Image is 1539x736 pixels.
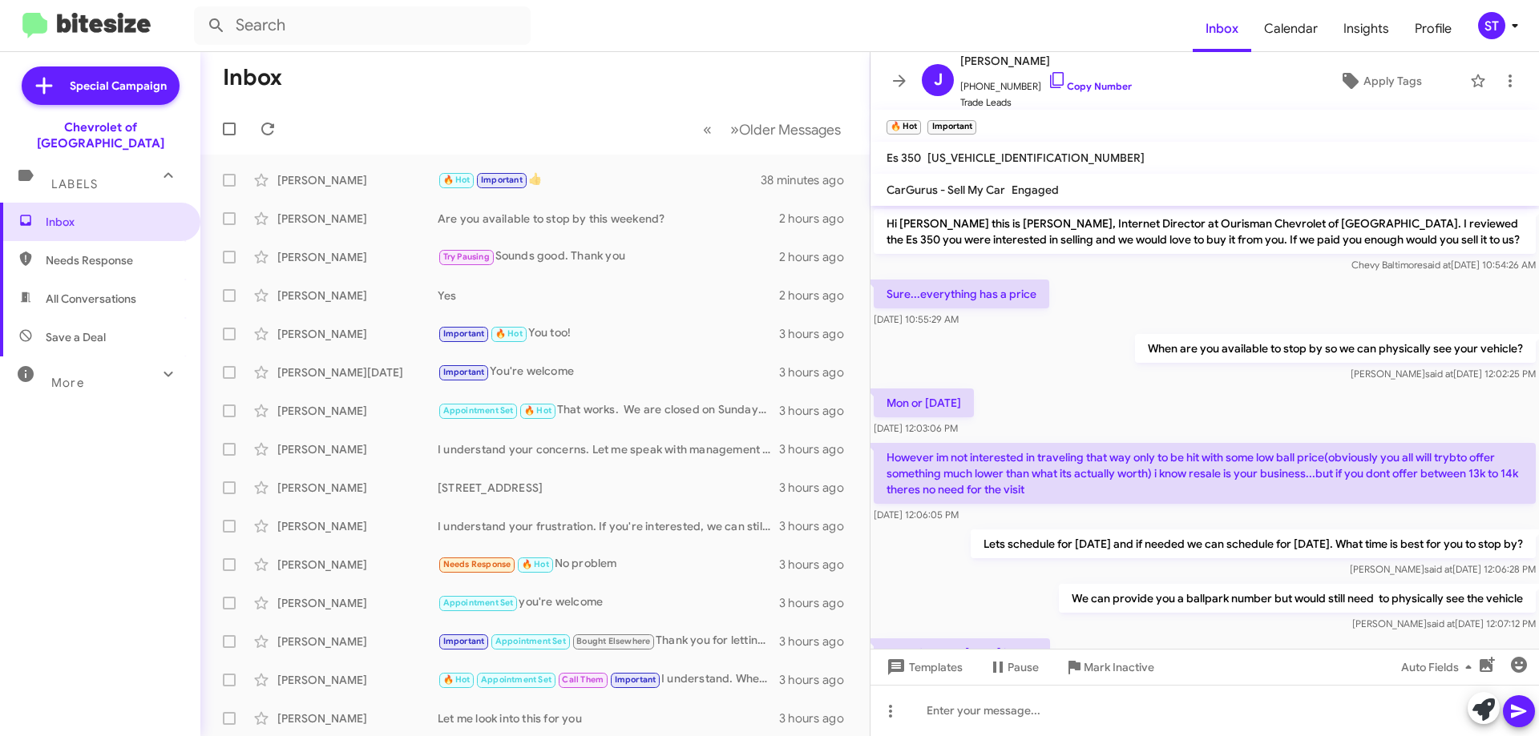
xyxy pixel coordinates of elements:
div: 3 hours ago [779,403,857,419]
div: You too! [438,324,779,343]
p: Hi [PERSON_NAME] this is [PERSON_NAME], Internet Director at Ourisman Chevrolet of [GEOGRAPHIC_DA... [874,209,1536,254]
div: [PERSON_NAME] [277,557,438,573]
div: 3 hours ago [779,557,857,573]
div: 3 hours ago [779,326,857,342]
div: You're welcome [438,363,779,381]
button: Previous [693,113,721,146]
a: Copy Number [1048,80,1132,92]
span: [PHONE_NUMBER] [960,70,1132,95]
a: Calendar [1251,6,1331,52]
span: Chevy Baltimore [DATE] 10:54:26 AM [1351,259,1536,271]
div: [PERSON_NAME] [277,211,438,227]
span: [DATE] 10:55:29 AM [874,313,959,325]
span: Pause [1008,653,1039,682]
div: [PERSON_NAME] [277,172,438,188]
div: 3 hours ago [779,672,857,688]
span: [US_VEHICLE_IDENTIFICATION_NUMBER] [927,151,1145,165]
button: Apply Tags [1298,66,1462,95]
span: Appointment Set [481,674,551,685]
span: 🔥 Hot [524,405,551,416]
button: Templates [870,653,976,682]
span: J [934,67,943,93]
div: 38 minutes ago [761,172,857,188]
a: Inbox [1193,6,1251,52]
div: 3 hours ago [779,364,857,380]
span: [PERSON_NAME] [DATE] 12:07:12 PM [1352,617,1536,629]
div: I understand your concerns. Let me speak with management and I will follow up with you shortly [438,441,779,457]
div: 3 hours ago [779,633,857,650]
span: Save a Deal [46,329,106,345]
div: [PERSON_NAME] [277,710,438,726]
span: [PERSON_NAME] [DATE] 12:02:25 PM [1351,368,1536,380]
span: More [51,376,84,390]
span: said at [1425,368,1453,380]
a: Special Campaign [22,66,180,105]
button: Next [721,113,850,146]
p: Sure...everything has a price [874,280,1049,308]
div: [PERSON_NAME] [277,441,438,457]
div: 3 hours ago [779,595,857,611]
div: I understand. When you're ready, let’s schedule an appointment to discuss your vehicle. [438,670,779,689]
span: Engaged [1012,183,1059,197]
span: Trade Leads [960,95,1132,111]
span: [PERSON_NAME] [960,51,1132,70]
span: [DATE] 12:06:05 PM [874,509,959,521]
a: Profile [1402,6,1464,52]
small: Important [927,120,976,135]
span: » [730,119,739,139]
span: Try Pausing [443,251,490,262]
span: Apply Tags [1363,66,1422,95]
div: [PERSON_NAME] [277,633,438,650]
h1: Inbox [223,65,282,90]
span: Inbox [46,214,182,230]
div: Are you available to stop by this weekend? [438,211,779,227]
div: Sounds good. Thank you [438,247,779,266]
p: Late afternoon [DATE] is best [874,638,1050,667]
div: [PERSON_NAME] [277,595,438,611]
span: Es 350 [887,151,921,165]
span: Appointment Set [443,405,514,416]
small: 🔥 Hot [887,120,921,135]
div: No problem [438,555,779,573]
span: 🔥 Hot [495,328,523,339]
div: That works. We are closed on Sundays but open on Saturdays from 9am to 7pm. What time is good for... [438,401,779,420]
div: [PERSON_NAME][DATE] [277,364,438,380]
div: you're welcome [438,593,779,612]
p: However im not interested in traveling that way only to be hit with some low ball price(obviously... [874,443,1536,504]
span: said at [1427,617,1455,629]
div: [PERSON_NAME] [277,326,438,342]
span: Important [443,636,485,646]
p: We can provide you a ballpark number but would still need to physically see the vehicle [1059,584,1536,613]
p: Lets schedule for [DATE] and if needed we can schedule for [DATE]. What time is best for you to s... [971,529,1536,558]
span: Older Messages [739,121,841,139]
a: Insights [1331,6,1402,52]
span: Bought Elsewhere [576,636,650,646]
div: ST [1478,12,1505,39]
span: Call Them [562,674,604,685]
p: When are you available to stop by so we can physically see your vehicle? [1135,334,1536,363]
span: [DATE] 12:03:06 PM [874,422,958,434]
span: « [703,119,712,139]
div: 👍 [438,171,761,189]
div: 2 hours ago [779,211,857,227]
div: 2 hours ago [779,288,857,304]
div: 2 hours ago [779,249,857,265]
div: 3 hours ago [779,441,857,457]
span: Important [443,328,485,339]
span: Auto Fields [1401,653,1478,682]
span: Labels [51,177,98,191]
button: Mark Inactive [1052,653,1167,682]
span: said at [1424,563,1452,575]
div: 3 hours ago [779,710,857,726]
div: [PERSON_NAME] [277,249,438,265]
span: Appointment Set [443,597,514,608]
span: Needs Response [46,252,182,268]
span: said at [1423,259,1451,271]
div: Let me look into this for you [438,710,779,726]
span: Needs Response [443,559,511,569]
div: 3 hours ago [779,480,857,496]
div: 3 hours ago [779,518,857,534]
